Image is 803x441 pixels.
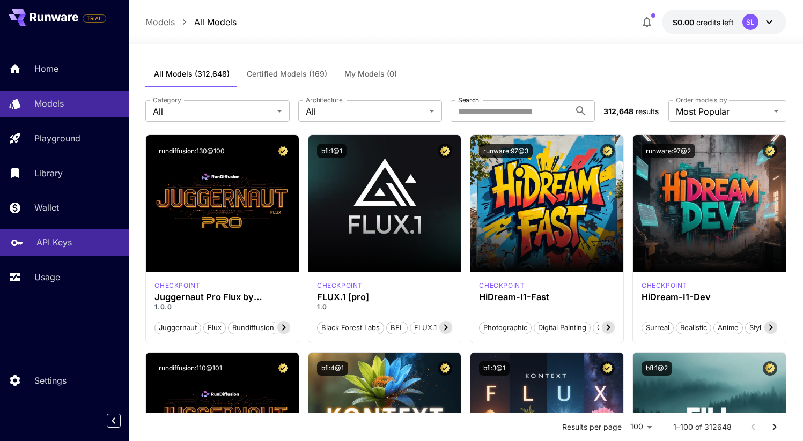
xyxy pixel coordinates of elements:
button: Certified Model – Vetted for best performance and includes a commercial license. [438,361,452,376]
button: Black Forest Labs [317,320,384,334]
label: Architecture [306,95,342,104]
p: checkpoint [154,281,200,290]
span: $0.00 [673,18,696,27]
span: Cinematic [593,323,633,333]
button: rundiffusion:110@101 [154,361,226,376]
button: runware:97@2 [642,144,695,158]
span: Digital Painting [534,323,590,333]
span: Black Forest Labs [318,323,384,333]
div: HiDream Fast [479,281,525,290]
div: fluxpro [317,281,363,290]
button: Certified Model – Vetted for best performance and includes a commercial license. [438,144,452,158]
p: Usage [34,271,60,283]
div: Collapse sidebar [115,411,129,430]
span: All Models (312,648) [154,69,230,79]
a: All Models [194,16,237,28]
span: All [153,105,272,118]
button: bfl:1@2 [642,361,672,376]
h3: HiDream-I1-Fast [479,292,615,302]
span: Add your payment card to enable full platform functionality. [83,12,106,25]
p: checkpoint [642,281,687,290]
button: Collapse sidebar [107,414,121,428]
button: Certified Model – Vetted for best performance and includes a commercial license. [763,144,777,158]
p: Models [34,97,64,110]
span: Photographic [480,323,531,333]
button: bfl:4@1 [317,361,348,376]
span: Most Popular [676,105,769,118]
label: Search [458,95,479,104]
span: All [306,105,425,118]
button: $0.00SL [662,10,786,34]
button: Cinematic [593,320,634,334]
span: juggernaut [155,323,201,333]
button: Certified Model – Vetted for best performance and includes a commercial license. [276,361,290,376]
div: $0.00 [673,17,734,28]
p: Home [34,62,58,75]
span: flux [204,323,225,333]
label: Order models by [676,95,727,104]
span: results [636,107,659,116]
p: Playground [34,132,80,145]
span: 312,648 [603,107,633,116]
span: credits left [696,18,734,27]
h3: FLUX.1 [pro] [317,292,453,302]
iframe: Chat Widget [749,390,803,441]
p: checkpoint [479,281,525,290]
p: API Keys [36,236,72,249]
p: Wallet [34,201,59,214]
button: Stylized [745,320,779,334]
span: Surreal [642,323,673,333]
button: rundiffusion:130@100 [154,144,229,158]
button: bfl:3@1 [479,361,510,376]
div: HiDream Dev [642,281,687,290]
p: 1.0.0 [154,302,290,312]
div: SL [742,14,758,30]
p: checkpoint [317,281,363,290]
span: Stylized [746,323,779,333]
span: Certified Models (169) [247,69,327,79]
p: Settings [34,374,67,387]
p: Library [34,167,63,180]
span: My Models (0) [344,69,397,79]
button: Realistic [676,320,711,334]
h3: Juggernaut Pro Flux by RunDiffusion [154,292,290,302]
span: rundiffusion [229,323,278,333]
button: FLUX.1 [pro] [410,320,460,334]
div: 100 [626,419,656,435]
button: Photographic [479,320,532,334]
button: Anime [713,320,743,334]
span: BFL [387,323,407,333]
p: 1–100 of 312648 [673,422,732,432]
p: Results per page [562,422,622,432]
button: rundiffusion [228,320,278,334]
button: Certified Model – Vetted for best performance and includes a commercial license. [600,144,615,158]
button: Certified Model – Vetted for best performance and includes a commercial license. [600,361,615,376]
span: Realistic [676,323,711,333]
h3: HiDream-I1-Dev [642,292,777,302]
div: FLUX.1 D [154,281,200,290]
a: Models [145,16,175,28]
p: 1.0 [317,302,453,312]
button: Certified Model – Vetted for best performance and includes a commercial license. [276,144,290,158]
span: FLUX.1 [pro] [410,323,459,333]
button: flux [203,320,226,334]
nav: breadcrumb [145,16,237,28]
label: Category [153,95,181,104]
button: BFL [386,320,408,334]
span: Anime [714,323,742,333]
button: bfl:1@1 [317,144,347,158]
span: TRIAL [83,14,106,23]
button: Surreal [642,320,674,334]
button: runware:97@3 [479,144,533,158]
button: Certified Model – Vetted for best performance and includes a commercial license. [763,361,777,376]
button: juggernaut [154,320,201,334]
button: Digital Painting [534,320,591,334]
